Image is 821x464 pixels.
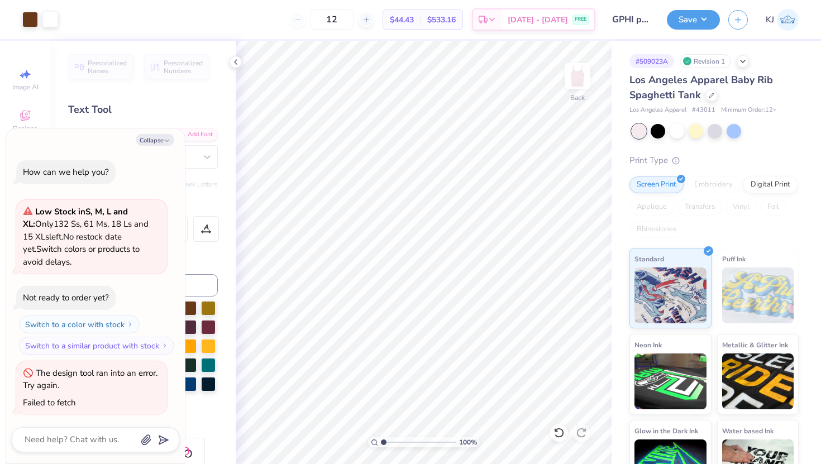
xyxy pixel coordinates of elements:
[566,65,589,87] img: Back
[634,339,662,351] span: Neon Ink
[725,199,757,216] div: Vinyl
[136,134,174,146] button: Collapse
[23,231,122,255] span: No restock date yet.
[722,253,746,265] span: Puff Ink
[127,321,133,328] img: Switch to a color with stock
[390,14,414,26] span: $44.43
[722,425,774,437] span: Water based Ink
[23,206,149,267] span: Only 132 Ss, 61 Ms, 18 Ls and 15 XLs left. Switch colors or products to avoid delays.
[680,54,731,68] div: Revision 1
[570,93,585,103] div: Back
[161,342,168,349] img: Switch to a similar product with stock
[459,437,477,447] span: 100 %
[575,16,586,23] span: FREE
[634,425,698,437] span: Glow in the Dark Ink
[629,154,799,167] div: Print Type
[427,14,456,26] span: $533.16
[629,73,773,102] span: Los Angeles Apparel Baby Rib Spaghetti Tank
[760,199,786,216] div: Foil
[667,10,720,30] button: Save
[23,397,76,408] div: Failed to fetch
[721,106,777,115] span: Minimum Order: 12 +
[23,292,109,303] div: Not ready to order yet?
[634,253,664,265] span: Standard
[743,176,798,193] div: Digital Print
[687,176,740,193] div: Embroidery
[777,9,799,31] img: Kyra Jun
[634,353,707,409] img: Neon Ink
[310,9,354,30] input: – –
[766,9,799,31] a: KJ
[13,124,37,133] span: Designs
[629,106,686,115] span: Los Angeles Apparel
[692,106,715,115] span: # 43011
[722,267,794,323] img: Puff Ink
[766,13,774,26] span: KJ
[19,315,140,333] button: Switch to a color with stock
[12,83,39,92] span: Image AI
[164,59,203,75] span: Personalized Numbers
[23,166,109,178] div: How can we help you?
[722,339,788,351] span: Metallic & Glitter Ink
[23,206,128,230] strong: Low Stock in S, M, L and XL :
[629,199,674,216] div: Applique
[508,14,568,26] span: [DATE] - [DATE]
[677,199,722,216] div: Transfers
[19,337,174,355] button: Switch to a similar product with stock
[634,267,707,323] img: Standard
[23,367,157,391] div: The design tool ran into an error. Try again.
[629,221,684,238] div: Rhinestones
[629,176,684,193] div: Screen Print
[68,102,218,117] div: Text Tool
[174,128,218,141] div: Add Font
[88,59,127,75] span: Personalized Names
[722,353,794,409] img: Metallic & Glitter Ink
[629,54,674,68] div: # 509023A
[604,8,658,31] input: Untitled Design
